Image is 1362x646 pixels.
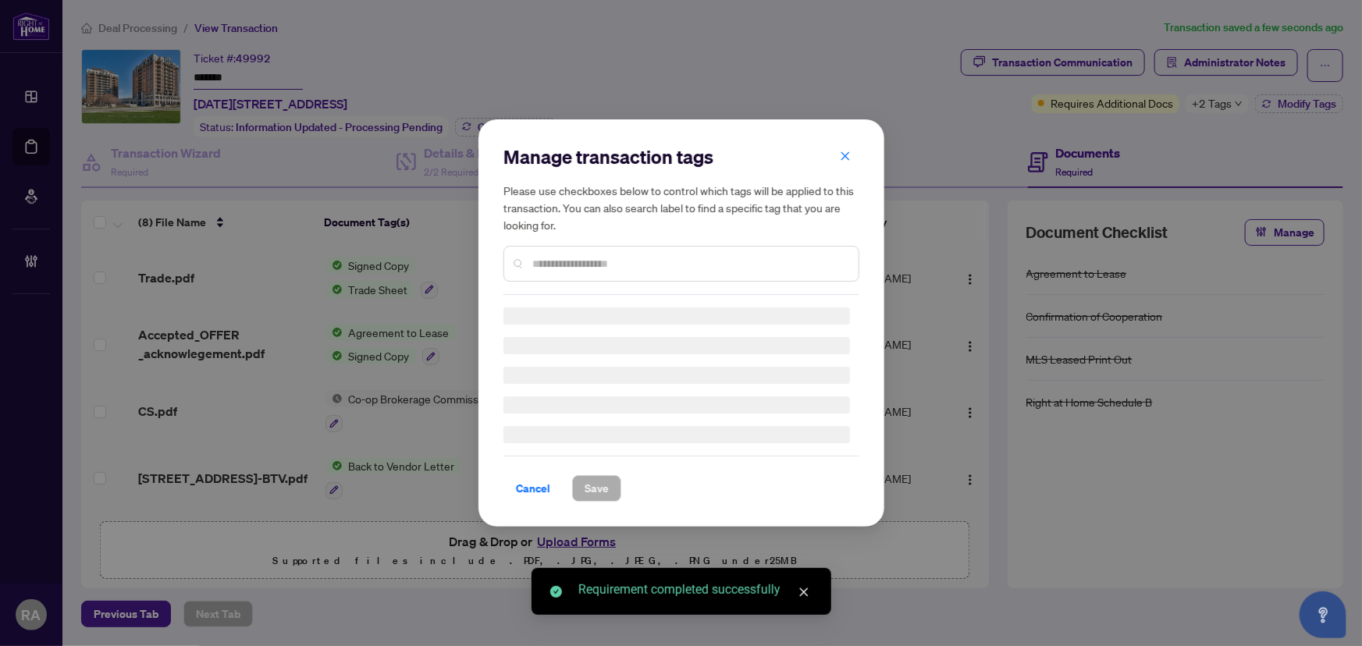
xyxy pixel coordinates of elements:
[795,584,813,601] a: Close
[550,586,562,598] span: check-circle
[840,151,851,161] span: close
[503,182,859,233] h5: Please use checkboxes below to control which tags will be applied to this transaction. You can al...
[516,476,550,501] span: Cancel
[578,580,813,599] div: Requirement completed successfully
[798,587,809,598] span: close
[503,475,563,502] button: Cancel
[503,144,859,169] h2: Manage transaction tags
[1300,591,1346,638] button: Open asap
[572,475,621,502] button: Save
